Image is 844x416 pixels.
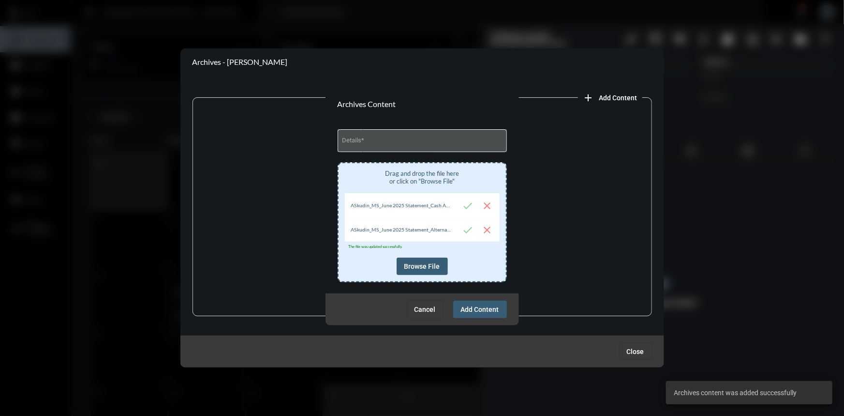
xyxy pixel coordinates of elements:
h2: Archives - [PERSON_NAME] [192,57,288,66]
button: Close [619,343,652,360]
mat-icon: check [462,200,474,212]
button: Upload File [459,220,478,239]
button: Browse File [397,258,448,275]
div: ASkudin_MS_June 2025 Statement_Cash Account (2).pdf [345,202,459,208]
button: Cancel [407,301,444,318]
span: clear [482,224,493,236]
h2: Archives Content [338,99,396,108]
mat-icon: check [462,224,474,236]
mat-hint: The file was updated successfully. [345,244,407,249]
span: clear [482,200,493,212]
div: Drag and drop the file here or click on "Browse File" [345,169,500,185]
span: Cancel [415,306,436,313]
span: Browse File [404,262,440,270]
button: Cancel File [478,196,497,215]
div: ASkudin_MS_June 2025 Statement_Alternatives Account (2).pdf [345,227,459,232]
button: Add Content [453,301,507,318]
button: Cancel File [478,220,497,239]
span: Add Content [461,306,499,313]
button: Upload File [459,196,478,215]
span: Archives content was added successfully [674,388,797,398]
span: Close [627,348,644,355]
